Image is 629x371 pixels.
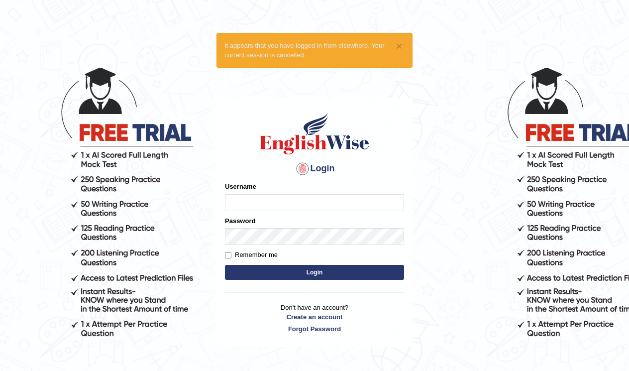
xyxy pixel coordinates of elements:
[225,303,404,334] p: Don't have an account?
[225,161,404,177] h4: Login
[396,41,402,51] button: ×
[225,265,404,280] button: Login
[216,33,413,68] div: It appears that you have logged in from elsewhere. Your current session is cancelled
[258,111,371,156] img: Logo of English Wise sign in for intelligent practice with AI
[225,216,255,226] label: Password
[225,182,256,191] label: Username
[225,312,404,322] a: Create an account
[225,250,278,260] label: Remember me
[225,324,404,334] a: Forgot Password
[225,252,231,258] input: Remember me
